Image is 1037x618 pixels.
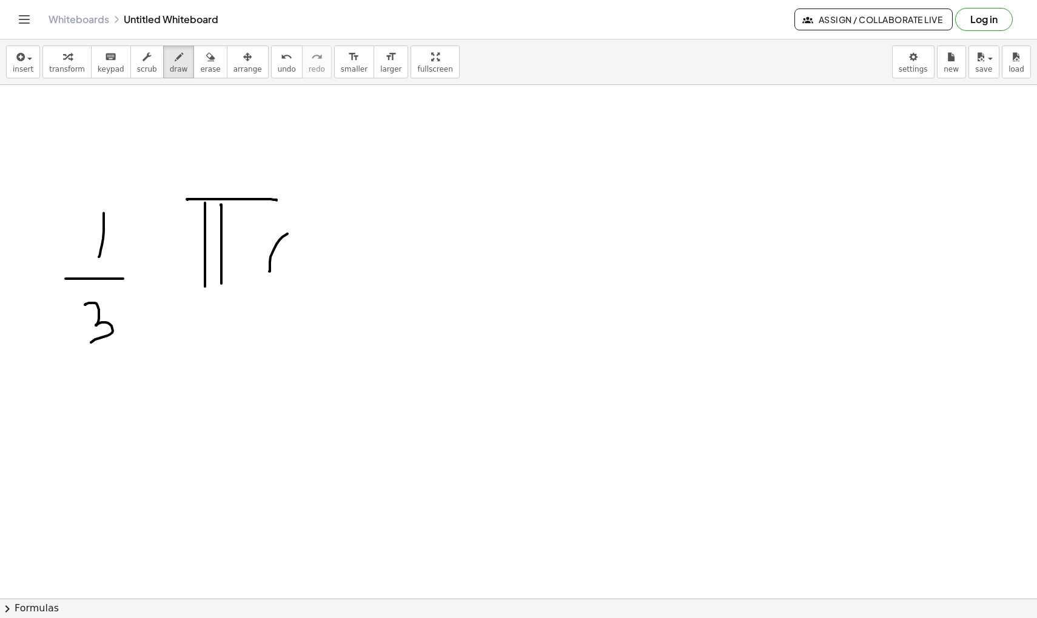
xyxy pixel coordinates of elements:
span: redo [309,65,325,73]
button: insert [6,46,40,78]
button: scrub [130,46,164,78]
button: new [937,46,966,78]
button: Toggle navigation [15,10,34,29]
button: format_sizesmaller [334,46,374,78]
span: transform [49,65,85,73]
i: format_size [348,50,360,64]
button: arrange [227,46,269,78]
button: Assign / Collaborate Live [794,8,953,30]
button: Log in [955,8,1013,31]
button: settings [892,46,935,78]
span: scrub [137,65,157,73]
span: arrange [233,65,262,73]
button: fullscreen [411,46,459,78]
i: keyboard [105,50,116,64]
button: redoredo [302,46,332,78]
span: larger [380,65,401,73]
span: new [944,65,959,73]
span: settings [899,65,928,73]
a: Whiteboards [49,13,109,25]
button: load [1002,46,1031,78]
span: undo [278,65,296,73]
button: save [968,46,999,78]
button: format_sizelarger [374,46,408,78]
span: keypad [98,65,124,73]
span: save [975,65,992,73]
button: undoundo [271,46,303,78]
span: insert [13,65,33,73]
button: erase [193,46,227,78]
span: load [1008,65,1024,73]
i: undo [281,50,292,64]
button: keyboardkeypad [91,46,131,78]
span: smaller [341,65,367,73]
button: transform [42,46,92,78]
span: fullscreen [417,65,452,73]
button: draw [163,46,195,78]
span: Assign / Collaborate Live [805,14,942,25]
span: draw [170,65,188,73]
i: format_size [385,50,397,64]
i: redo [311,50,323,64]
span: erase [200,65,220,73]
